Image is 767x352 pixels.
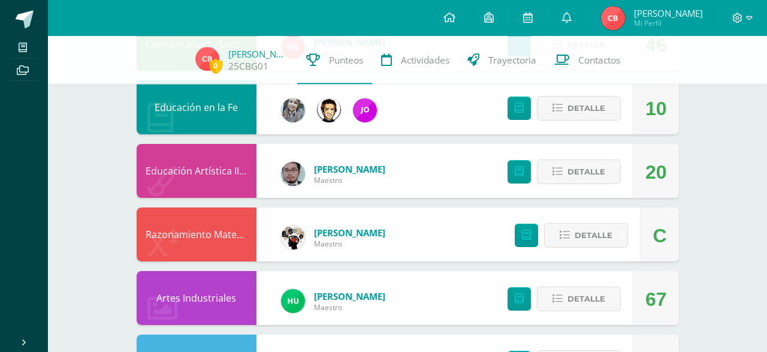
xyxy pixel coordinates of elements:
div: Educación Artística II, Artes Plásticas [137,144,256,198]
button: Detalle [537,287,621,311]
button: Detalle [544,223,628,248]
span: [PERSON_NAME] [314,290,385,302]
span: Detalle [567,97,605,119]
div: Artes Industriales [137,271,256,325]
a: 25CBG01 [228,60,268,73]
img: fd23069c3bd5c8dde97a66a86ce78287.png [281,289,305,313]
span: Trayectoria [488,53,536,66]
div: C [653,209,666,263]
img: 1ec1b941aefef00596a2ebc9ebadf11b.png [195,47,219,71]
span: Mi Perfil [634,18,703,28]
a: Actividades [372,36,458,84]
span: Detalle [575,224,612,246]
div: Razonamiento Matemático [137,207,256,261]
span: [PERSON_NAME] [314,163,385,175]
span: [PERSON_NAME] [314,227,385,239]
a: Punteos [297,36,372,84]
button: Detalle [537,160,621,184]
div: 10 [645,82,667,136]
a: Trayectoria [458,36,545,84]
span: Maestro [314,175,385,185]
div: Educación en la Fe [137,80,256,134]
span: Maestro [314,239,385,249]
span: Detalle [567,288,605,310]
div: 20 [645,145,667,199]
span: Punteos [329,53,363,66]
span: Contactos [578,53,620,66]
img: 6614adf7432e56e5c9e182f11abb21f1.png [353,98,377,122]
span: Actividades [401,53,449,66]
span: [PERSON_NAME] [634,7,703,19]
img: cba4c69ace659ae4cf02a5761d9a2473.png [281,98,305,122]
div: 67 [645,272,667,326]
img: 3c6982f7dfb72f48fca5b3f49e2de08c.png [317,98,341,122]
span: Detalle [567,161,605,183]
a: Contactos [545,36,629,84]
img: 5fac68162d5e1b6fbd390a6ac50e103d.png [281,162,305,186]
a: [PERSON_NAME] [228,48,288,60]
img: 1ec1b941aefef00596a2ebc9ebadf11b.png [601,6,625,30]
img: d172b984f1f79fc296de0e0b277dc562.png [281,225,305,249]
span: 0 [209,58,222,73]
button: Detalle [537,96,621,121]
span: Maestro [314,302,385,312]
